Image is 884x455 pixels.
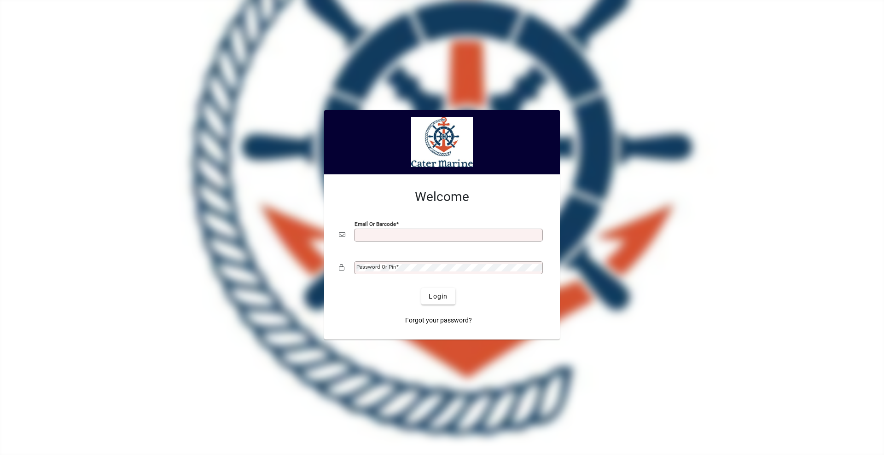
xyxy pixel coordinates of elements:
[421,288,455,305] button: Login
[356,264,396,270] mat-label: Password or Pin
[405,316,472,325] span: Forgot your password?
[401,312,476,328] a: Forgot your password?
[355,221,396,227] mat-label: Email or Barcode
[339,189,545,205] h2: Welcome
[429,292,448,301] span: Login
